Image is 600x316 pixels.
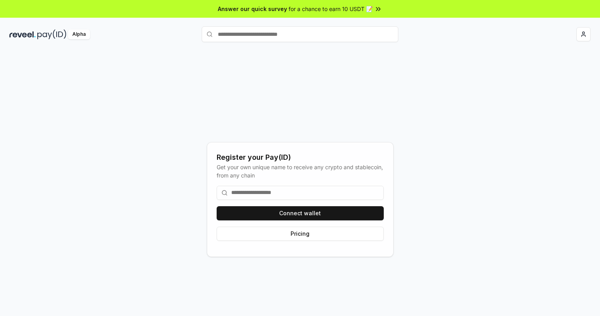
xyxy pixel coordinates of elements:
div: Register your Pay(ID) [217,152,384,163]
button: Connect wallet [217,206,384,220]
img: reveel_dark [9,30,36,39]
div: Get your own unique name to receive any crypto and stablecoin, from any chain [217,163,384,179]
span: for a chance to earn 10 USDT 📝 [289,5,373,13]
div: Alpha [68,30,90,39]
span: Answer our quick survey [218,5,287,13]
img: pay_id [37,30,66,39]
button: Pricing [217,227,384,241]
